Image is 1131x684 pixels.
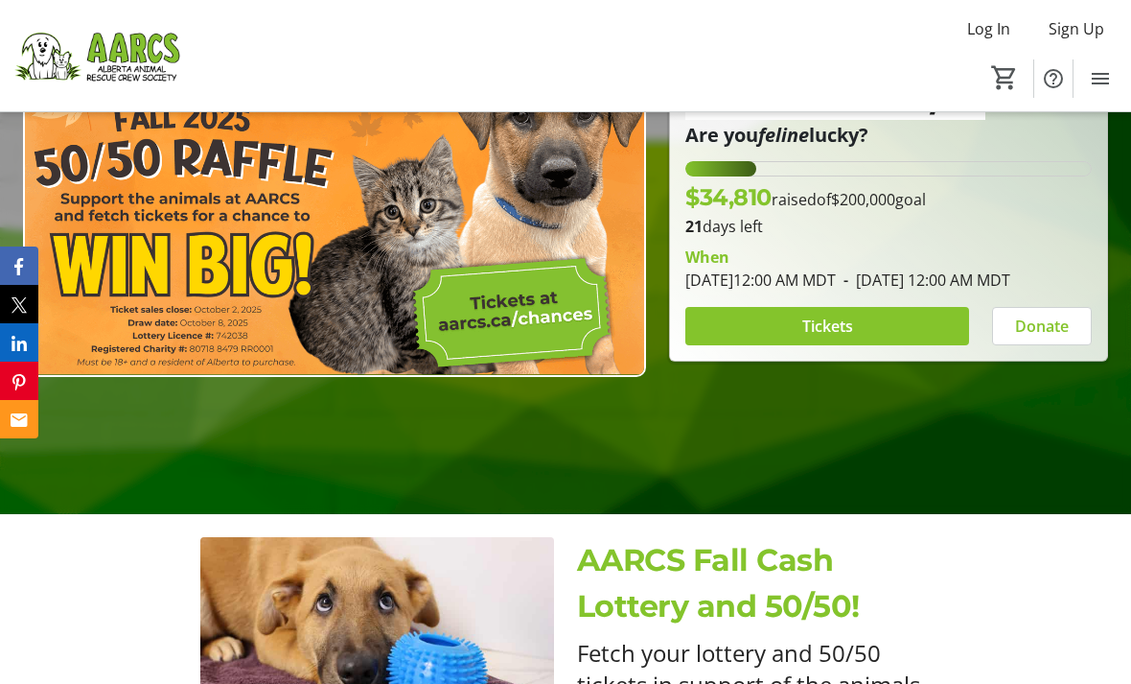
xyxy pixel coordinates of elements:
button: Sign Up [1033,13,1119,44]
span: Donate [1015,315,1069,338]
span: $34,810 [685,183,772,211]
img: Campaign CTA Media Photo [23,26,646,377]
span: Log In [967,17,1010,40]
div: When [685,246,729,269]
span: [DATE] 12:00 AM MDT [836,270,1010,291]
em: feline [758,122,809,148]
span: $200,000 [831,189,895,210]
p: AARCS Fall Cash Lottery and 50/50! [577,537,931,628]
span: Tickets [802,315,853,338]
p: raised of goal [685,180,926,215]
div: 17.405% of fundraising goal reached [685,161,1092,177]
span: 21 [685,216,703,237]
button: Menu [1081,59,1119,98]
button: Donate [992,307,1092,345]
span: Sign Up [1049,17,1104,40]
p: days left [685,215,1092,238]
button: Log In [952,13,1026,44]
span: [DATE] 12:00 AM MDT [685,270,836,291]
button: Tickets [685,307,969,345]
p: Are you lucky? [685,125,1092,146]
button: Help [1034,59,1073,98]
button: Cart [987,60,1022,95]
span: - [836,270,856,291]
img: Alberta Animal Rescue Crew Society's Logo [12,8,182,104]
